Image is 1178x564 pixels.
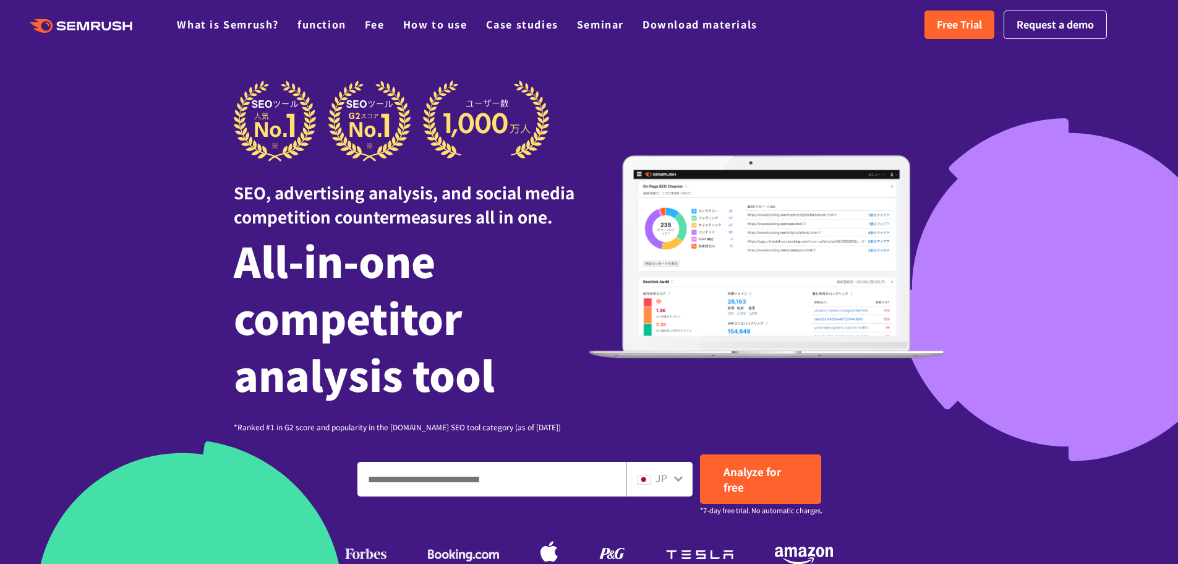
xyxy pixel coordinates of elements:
a: Case studies [486,17,558,32]
font: *7-day free trial. No automatic charges. [700,505,822,515]
a: What is Semrush? [177,17,279,32]
a: Free Trial [924,11,994,39]
a: How to use [403,17,467,32]
font: SEO, advertising analysis, and social media competition countermeasures all in one. [234,181,574,228]
a: Seminar [577,17,624,32]
font: All-in-one [234,230,435,290]
a: Request a demo [1004,11,1107,39]
a: Download materials [642,17,758,32]
a: Analyze for free [700,454,821,504]
a: function [297,17,346,32]
input: Enter a domain, keyword or URL [358,462,626,496]
font: competitor analysis tool [234,287,495,404]
font: JP [655,471,667,485]
font: *Ranked #1 in G2 score and popularity in the [DOMAIN_NAME] SEO tool category (as of [DATE]) [234,422,561,432]
font: Request a demo [1017,17,1094,32]
font: Analyze for free [723,464,781,495]
font: Free Trial [937,17,982,32]
a: Fee [365,17,385,32]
